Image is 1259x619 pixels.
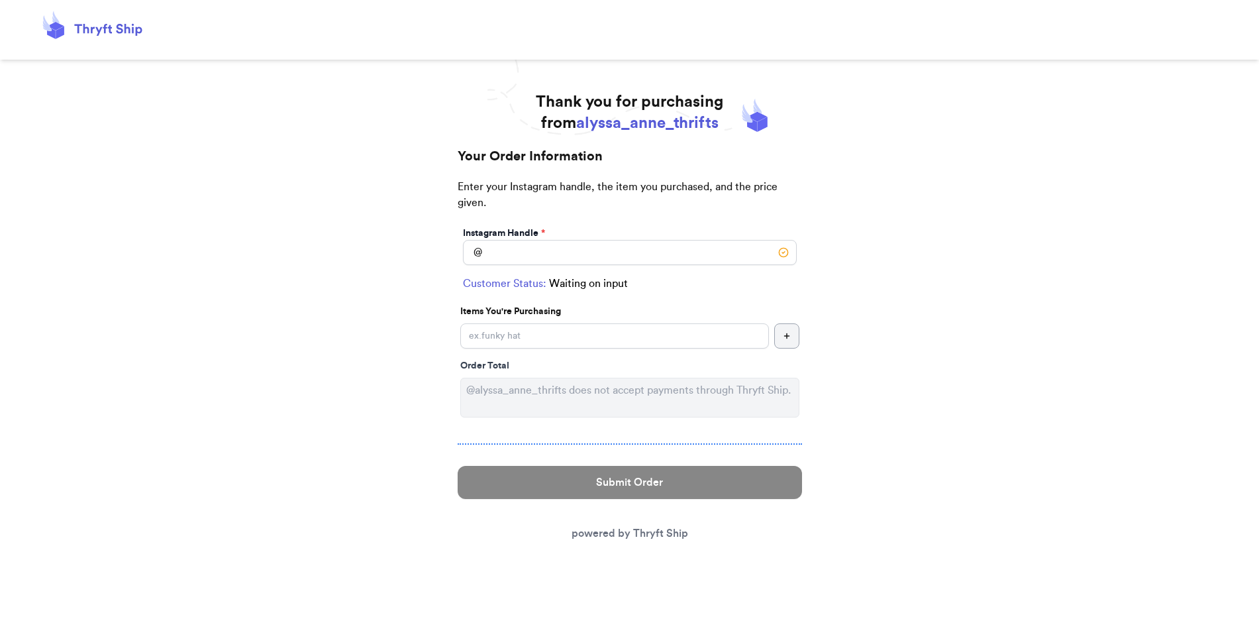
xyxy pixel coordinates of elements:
span: Customer Status: [463,276,546,292]
p: Enter your Instagram handle, the item you purchased, and the price given. [458,179,802,224]
input: ex.funky hat [460,323,769,349]
p: Items You're Purchasing [460,305,799,318]
h1: Thank you for purchasing from [536,91,723,134]
button: Submit Order [458,466,802,499]
a: powered by Thryft Ship [572,528,688,539]
span: alyssa_anne_thrifts [576,115,719,131]
h2: Your Order Information [458,147,802,179]
div: @ [463,240,482,265]
span: Waiting on input [549,276,628,292]
label: Instagram Handle [463,227,545,240]
div: Order Total [460,359,799,372]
